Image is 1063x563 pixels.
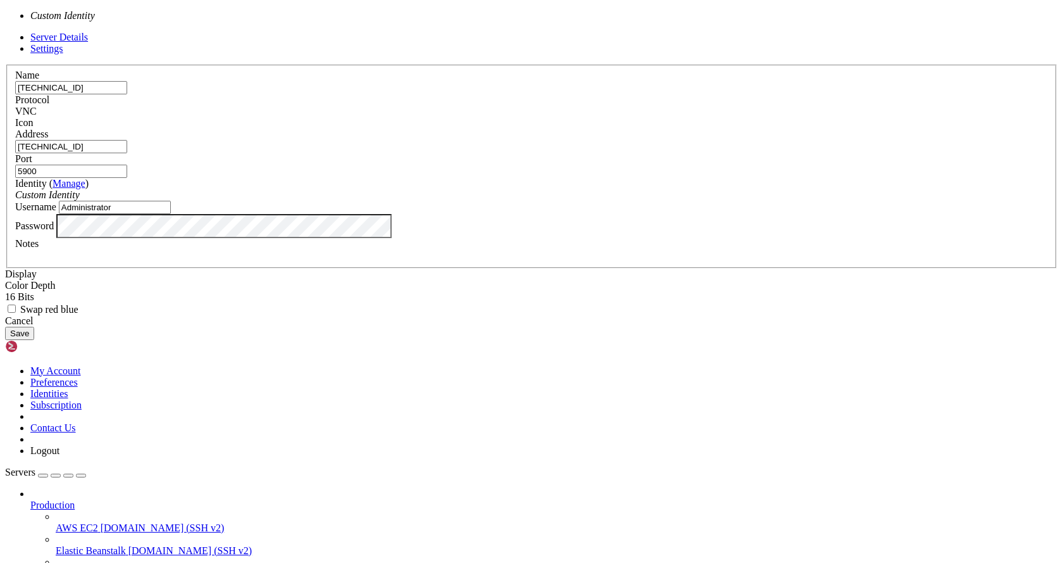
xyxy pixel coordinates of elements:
[59,201,171,214] input: Login Username
[15,201,56,212] label: Username
[5,304,78,315] label: If the colors of your display appear wrong (blues appear orange or red, etc.), it may be that you...
[56,522,98,533] span: AWS EC2
[101,522,225,533] span: [DOMAIN_NAME] (SSH v2)
[30,422,76,433] a: Contact Us
[15,153,32,164] label: Port
[5,280,56,291] label: The color depth to request, in bits-per-pixel.
[15,106,1048,117] div: VNC
[49,178,89,189] span: ( )
[15,220,54,231] label: Password
[15,189,1048,201] div: Custom Identity
[5,327,34,340] button: Save
[56,534,1058,557] li: Elastic Beanstalk [DOMAIN_NAME] (SSH v2)
[15,140,127,153] input: Host Name or IP
[30,445,59,456] a: Logout
[30,32,88,42] a: Server Details
[5,315,1058,327] div: Cancel
[5,5,898,16] x-row: Connection timed out
[5,340,78,353] img: Shellngn
[15,238,39,249] label: Notes
[5,467,35,478] span: Servers
[56,545,126,556] span: Elastic Beanstalk
[30,388,68,399] a: Identities
[15,189,80,200] i: Custom Identity
[128,545,252,556] span: [DOMAIN_NAME] (SSH v2)
[15,117,33,128] label: Icon
[5,291,1058,303] div: 16 Bits
[5,269,37,279] label: Display
[15,81,127,94] input: Server Name
[30,500,1058,511] a: Production
[30,377,78,388] a: Preferences
[56,511,1058,534] li: AWS EC2 [DOMAIN_NAME] (SSH v2)
[8,305,16,313] input: Swap red blue
[30,10,95,21] i: Custom Identity
[56,545,1058,557] a: Elastic Beanstalk [DOMAIN_NAME] (SSH v2)
[56,522,1058,534] a: AWS EC2 [DOMAIN_NAME] (SSH v2)
[30,500,75,510] span: Production
[30,43,63,54] a: Settings
[53,178,85,189] a: Manage
[15,165,127,178] input: Port Number
[5,16,10,27] div: (0, 1)
[5,291,34,302] span: 16 Bits
[15,70,39,80] label: Name
[20,304,78,315] span: Swap red blue
[30,400,82,410] a: Subscription
[5,467,86,478] a: Servers
[15,94,49,105] label: Protocol
[15,106,37,117] span: VNC
[15,178,89,189] label: Identity
[30,365,81,376] a: My Account
[15,129,48,139] label: Address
